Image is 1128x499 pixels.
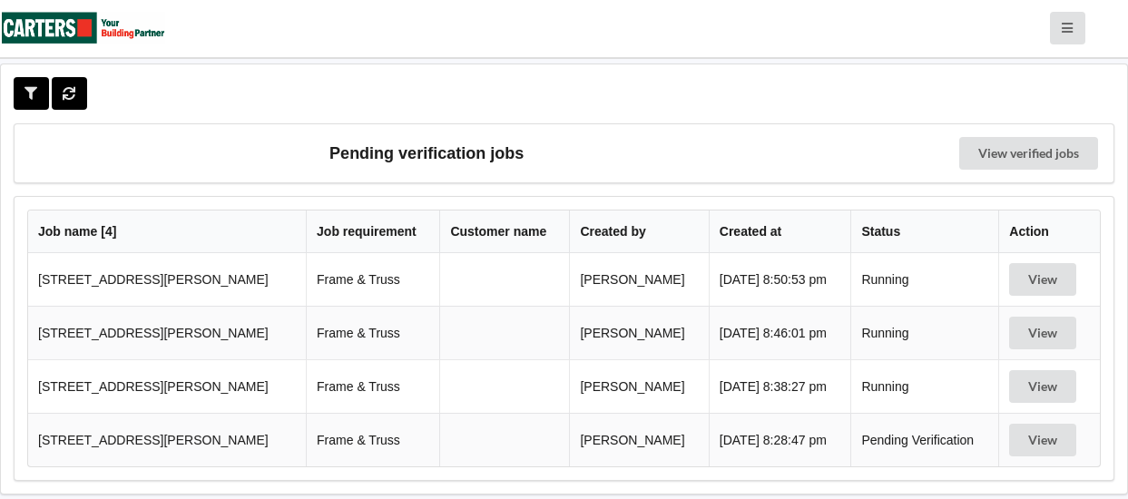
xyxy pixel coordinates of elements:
[709,253,851,306] td: [DATE] 8:50:53 pm
[850,210,998,253] th: Status
[439,210,569,253] th: Customer name
[27,137,826,170] h3: Pending verification jobs
[709,413,851,466] td: [DATE] 8:28:47 pm
[28,359,306,413] td: [STREET_ADDRESS][PERSON_NAME]
[998,210,1100,253] th: Action
[850,413,998,466] td: Pending Verification
[709,359,851,413] td: [DATE] 8:38:27 pm
[959,137,1098,170] a: View verified jobs
[1009,317,1076,349] button: View
[569,306,708,359] td: [PERSON_NAME]
[709,306,851,359] td: [DATE] 8:46:01 pm
[306,210,439,253] th: Job requirement
[850,359,998,413] td: Running
[569,253,708,306] td: [PERSON_NAME]
[28,253,306,306] td: [STREET_ADDRESS][PERSON_NAME]
[850,306,998,359] td: Running
[306,413,439,466] td: Frame & Truss
[569,210,708,253] th: Created by
[306,306,439,359] td: Frame & Truss
[306,253,439,306] td: Frame & Truss
[709,210,851,253] th: Created at
[306,359,439,413] td: Frame & Truss
[1009,326,1080,340] a: View
[28,413,306,466] td: [STREET_ADDRESS][PERSON_NAME]
[1009,370,1076,403] button: View
[850,253,998,306] td: Running
[1009,433,1080,447] a: View
[1009,272,1080,287] a: View
[1009,424,1076,456] button: View
[28,306,306,359] td: [STREET_ADDRESS][PERSON_NAME]
[1009,379,1080,394] a: View
[28,210,306,253] th: Job name [ 4 ]
[569,359,708,413] td: [PERSON_NAME]
[1009,263,1076,296] button: View
[569,413,708,466] td: [PERSON_NAME]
